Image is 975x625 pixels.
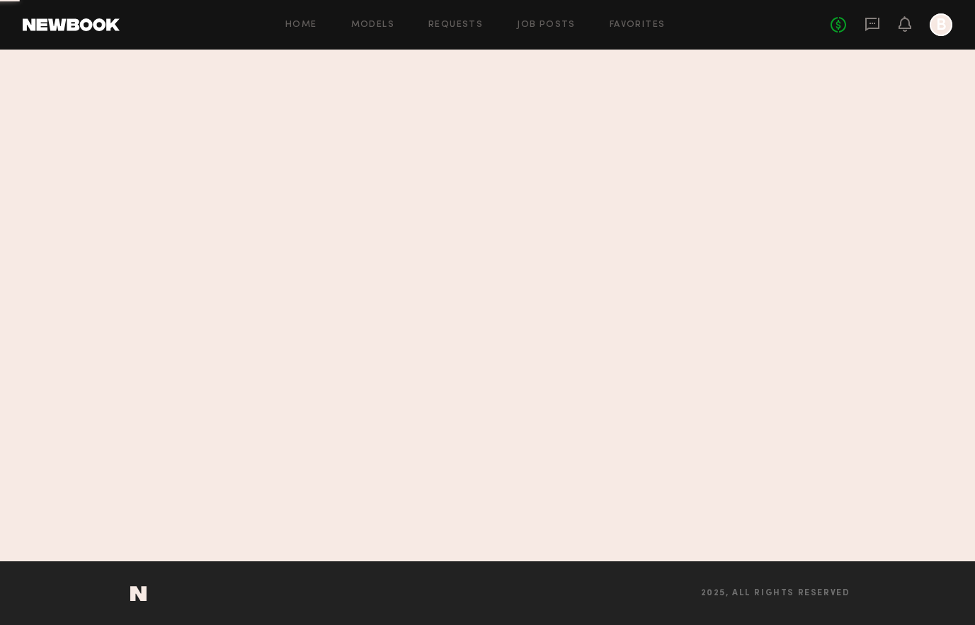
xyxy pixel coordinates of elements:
[517,21,576,30] a: Job Posts
[701,589,850,598] span: 2025, all rights reserved
[351,21,394,30] a: Models
[930,13,952,36] a: B
[610,21,666,30] a: Favorites
[428,21,483,30] a: Requests
[285,21,317,30] a: Home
